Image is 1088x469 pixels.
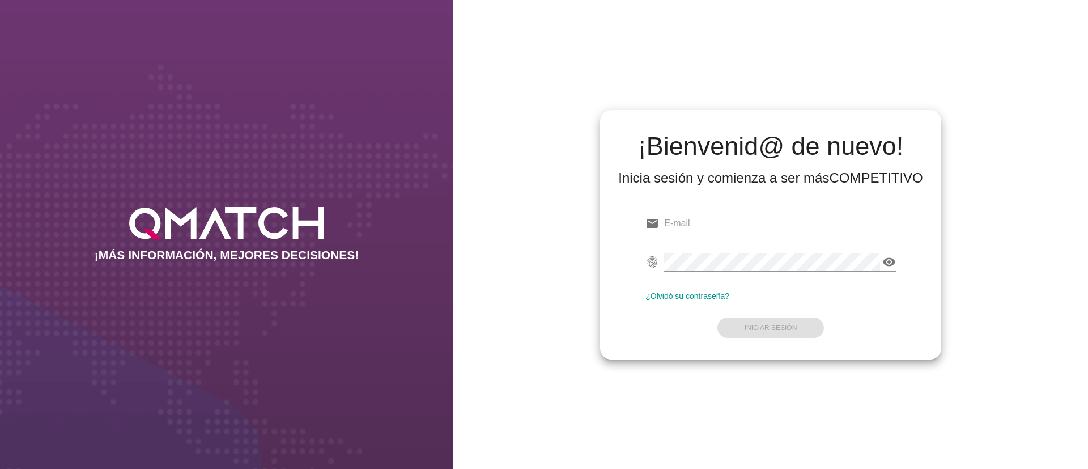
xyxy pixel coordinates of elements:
h2: ¡MÁS INFORMACIÓN, MEJORES DECISIONES! [95,248,359,262]
a: ¿Olvidó su contraseña? [645,291,729,301]
strong: COMPETITIVO [829,170,923,185]
h2: ¡Bienvenid@ de nuevo! [618,133,923,160]
input: E-mail [664,214,896,233]
div: Inicia sesión y comienza a ser más [618,169,923,187]
i: visibility [882,255,896,269]
i: email [645,217,659,230]
i: fingerprint [645,255,659,269]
